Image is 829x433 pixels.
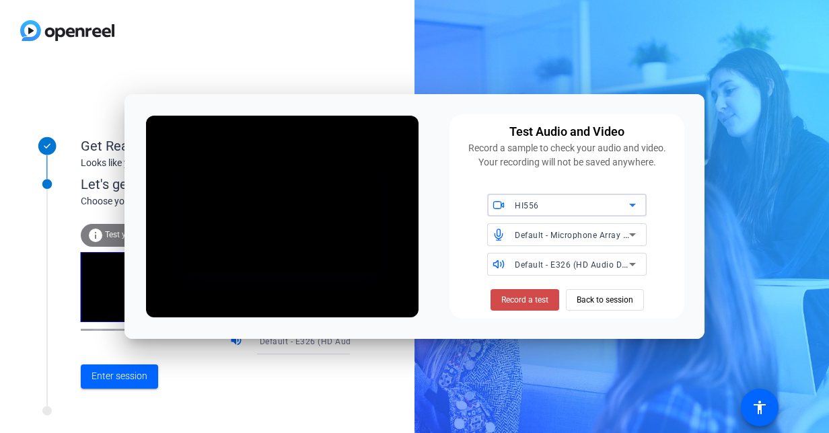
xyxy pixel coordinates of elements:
[509,122,624,141] div: Test Audio and Video
[81,136,350,156] div: Get Ready!
[515,229,694,240] span: Default - Microphone Array (Realtek(R) Audio)
[92,369,147,383] span: Enter session
[752,399,768,416] mat-icon: accessibility
[501,294,548,306] span: Record a test
[515,201,539,210] span: HI556
[515,259,713,270] span: Default - E326 (HD Audio Driver for Display Audio)
[491,289,559,311] button: Record a test
[229,333,246,350] mat-icon: volume_up
[81,156,350,170] div: Looks like you've been invited to join
[81,174,377,194] div: Let's get connected.
[458,141,676,169] div: Record a sample to check your audio and video. Your recording will not be saved anywhere.
[566,289,644,311] button: Back to session
[577,287,633,313] span: Back to session
[105,230,199,239] span: Test your audio and video
[87,227,104,243] mat-icon: info
[81,194,377,208] div: Choose your settings
[260,336,458,346] span: Default - E326 (HD Audio Driver for Display Audio)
